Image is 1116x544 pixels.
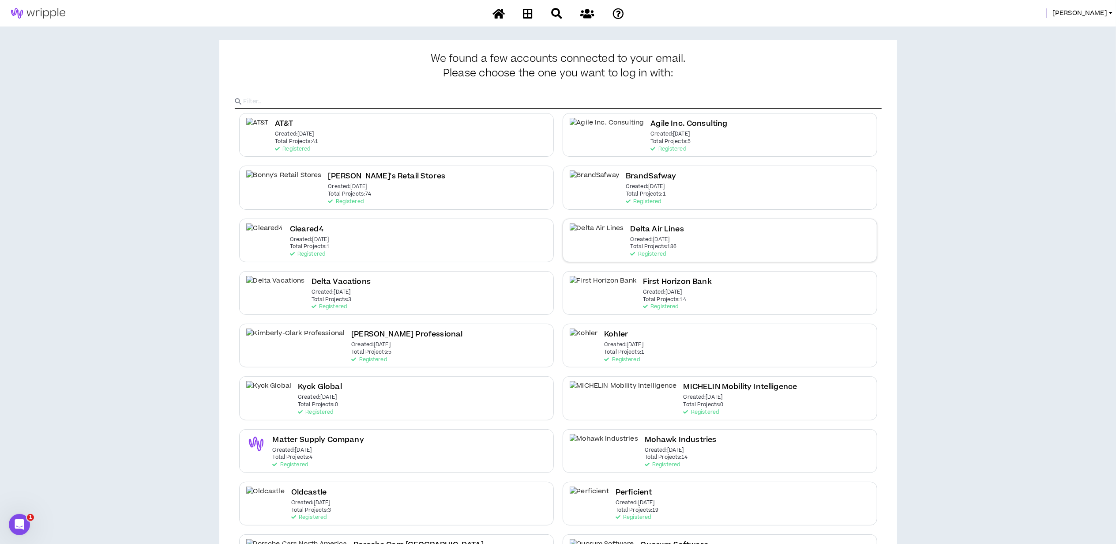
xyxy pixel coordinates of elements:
p: Created: [DATE] [312,289,351,295]
h2: Matter Supply Company [273,434,364,446]
p: Total Projects: 1 [626,191,666,197]
p: Registered [312,304,347,310]
p: Total Projects: 5 [351,349,391,355]
p: Total Projects: 4 [273,454,313,461]
span: [PERSON_NAME] [1052,8,1107,18]
p: Created: [DATE] [273,447,312,453]
p: Registered [290,251,325,257]
p: Created: [DATE] [298,394,337,400]
p: Created: [DATE] [684,394,723,400]
img: Kohler [570,329,598,348]
h2: [PERSON_NAME]'s Retail Stores [328,170,445,182]
p: Total Projects: 0 [298,402,338,408]
p: Total Projects: 14 [645,454,688,461]
p: Total Projects: 74 [328,191,371,197]
p: Created: [DATE] [291,500,331,506]
p: Created: [DATE] [328,184,367,190]
p: Created: [DATE] [643,289,682,295]
img: Oldcastle [246,487,285,506]
p: Total Projects: 14 [643,297,686,303]
p: Registered [351,357,387,363]
p: Total Projects: 3 [312,297,352,303]
span: 1 [27,514,34,521]
p: Created: [DATE] [275,131,314,137]
h2: AT&T [275,118,294,130]
p: Total Projects: 1 [290,244,330,250]
img: Kimberly-Clark Professional [246,329,345,348]
p: Created: [DATE] [616,500,655,506]
h2: Delta Air Lines [631,223,684,235]
p: Total Projects: 41 [275,139,318,145]
img: Mohawk Industries [570,434,638,454]
p: Registered [328,199,363,205]
img: Delta Vacations [246,276,305,296]
p: Registered [275,146,310,152]
img: MICHELIN Mobility Intelligence [570,381,677,401]
img: BrandSafway [570,170,620,190]
p: Registered [616,514,651,521]
p: Created: [DATE] [626,184,665,190]
p: Registered [291,514,327,521]
h2: Perficient [616,487,652,499]
p: Registered [631,251,666,257]
img: AT&T [246,118,269,138]
p: Total Projects: 0 [684,402,724,408]
h2: BrandSafway [626,170,676,182]
h2: Agile Inc. Consulting [650,118,727,130]
h2: Kyck Global [298,381,342,393]
img: Agile Inc. Consulting [570,118,644,138]
p: Created: [DATE] [290,237,329,243]
p: Registered [650,146,686,152]
img: First Horizon Bank [570,276,637,296]
img: Kyck Global [246,381,292,401]
h2: Mohawk Industries [645,434,717,446]
p: Created: [DATE] [650,131,690,137]
img: Cleared4 [246,223,283,243]
p: Registered [298,409,333,416]
img: Perficient [570,487,609,506]
p: Total Projects: 1 [604,349,644,355]
p: Registered [645,462,680,468]
p: Registered [273,462,308,468]
p: Created: [DATE] [645,447,684,453]
h2: Cleared4 [290,223,323,235]
img: Delta Air Lines [570,223,624,243]
h2: MICHELIN Mobility Intelligence [684,381,797,393]
p: Created: [DATE] [631,237,670,243]
p: Registered [626,199,661,205]
img: Bonny's Retail Stores [246,170,322,190]
h2: Delta Vacations [312,276,371,288]
input: Filter.. [244,95,882,108]
img: Matter Supply Company [246,434,266,454]
p: Total Projects: 3 [291,507,331,514]
p: Created: [DATE] [351,342,391,348]
p: Total Projects: 19 [616,507,659,514]
h2: Oldcastle [291,487,327,499]
span: Please choose the one you want to log in with: [443,68,673,80]
h2: [PERSON_NAME] Professional [351,329,462,340]
h2: First Horizon Bank [643,276,712,288]
p: Total Projects: 186 [631,244,677,250]
p: Total Projects: 5 [650,139,691,145]
p: Registered [684,409,719,416]
p: Registered [643,304,678,310]
h3: We found a few accounts connected to your email. [235,53,882,79]
p: Registered [604,357,639,363]
h2: Kohler [604,329,628,340]
p: Created: [DATE] [604,342,643,348]
iframe: Intercom live chat [9,514,30,535]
